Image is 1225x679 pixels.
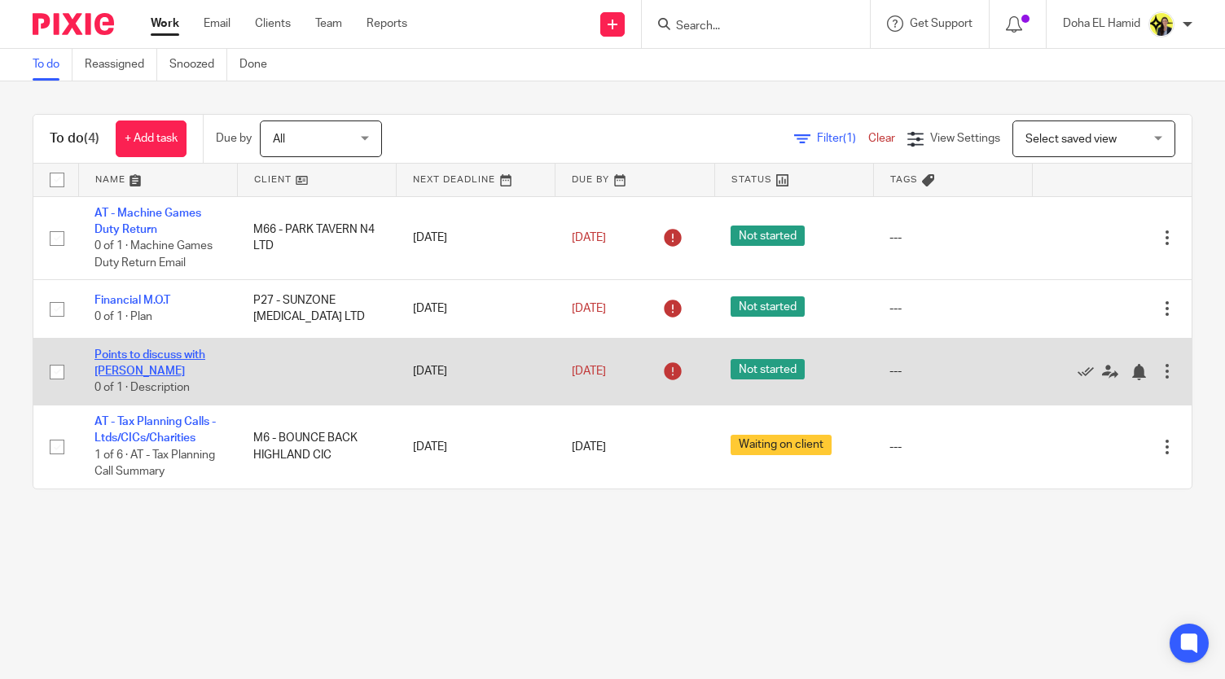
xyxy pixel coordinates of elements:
[169,49,227,81] a: Snoozed
[889,300,1016,317] div: ---
[216,130,252,147] p: Due by
[85,49,157,81] a: Reassigned
[731,359,805,379] span: Not started
[94,449,215,478] span: 1 of 6 · AT - Tax Planning Call Summary
[237,405,396,488] td: M6 - BOUNCE BACK HIGHLAND CIC
[731,226,805,246] span: Not started
[910,18,973,29] span: Get Support
[1148,11,1175,37] img: Doha-Starbridge.jpg
[151,15,179,32] a: Work
[94,208,201,235] a: AT - Machine Games Duty Return
[889,363,1016,379] div: ---
[868,133,895,144] a: Clear
[94,416,216,444] a: AT - Tax Planning Calls - Ltds/CICs/Charities
[1078,363,1102,379] a: Mark as done
[237,280,396,338] td: P27 - SUNZONE [MEDICAL_DATA] LTD
[94,383,190,394] span: 0 of 1 · Description
[204,15,231,32] a: Email
[84,132,99,145] span: (4)
[1063,15,1140,32] p: Doha EL Hamid
[674,20,821,34] input: Search
[397,196,555,280] td: [DATE]
[255,15,291,32] a: Clients
[572,441,606,453] span: [DATE]
[397,405,555,488] td: [DATE]
[890,175,918,184] span: Tags
[397,338,555,405] td: [DATE]
[572,303,606,314] span: [DATE]
[889,230,1016,246] div: ---
[315,15,342,32] a: Team
[731,296,805,317] span: Not started
[116,120,187,157] a: + Add task
[94,240,213,269] span: 0 of 1 · Machine Games Duty Return Email
[397,280,555,338] td: [DATE]
[94,295,170,306] a: Financial M.O.T
[239,49,279,81] a: Done
[572,366,606,377] span: [DATE]
[1025,134,1117,145] span: Select saved view
[817,133,868,144] span: Filter
[731,435,832,455] span: Waiting on client
[94,349,205,377] a: Points to discuss with [PERSON_NAME]
[930,133,1000,144] span: View Settings
[50,130,99,147] h1: To do
[889,439,1016,455] div: ---
[237,196,396,280] td: M66 - PARK TAVERN N4 LTD
[94,312,152,323] span: 0 of 1 · Plan
[843,133,856,144] span: (1)
[33,49,72,81] a: To do
[572,232,606,243] span: [DATE]
[367,15,407,32] a: Reports
[33,13,114,35] img: Pixie
[273,134,285,145] span: All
